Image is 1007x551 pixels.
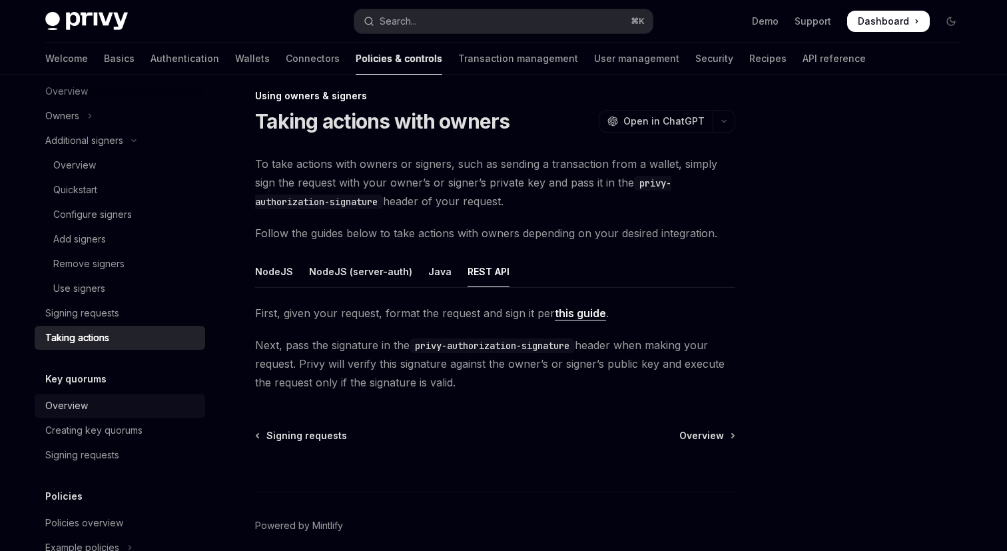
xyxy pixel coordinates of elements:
div: Overview [45,398,88,414]
span: ⌘ K [631,16,645,27]
a: Overview [679,429,734,442]
div: NodeJS [255,256,293,287]
span: To take actions with owners or signers, such as sending a transaction from a wallet, simply sign ... [255,155,735,211]
div: Owners [45,108,79,124]
a: Wallets [235,43,270,75]
a: User management [594,43,679,75]
div: Search... [380,13,417,29]
a: Recipes [749,43,787,75]
a: this guide [555,306,606,320]
div: Use signers [53,280,105,296]
div: Policies overview [45,515,123,531]
div: Signing requests [45,305,119,321]
h5: Policies [45,488,83,504]
div: REST API [468,256,509,287]
div: Creating key quorums [45,422,143,438]
span: Follow the guides below to take actions with owners depending on your desired integration. [255,224,735,243]
a: Quickstart [35,178,205,202]
a: Add signers [35,227,205,251]
a: Connectors [286,43,340,75]
a: API reference [803,43,866,75]
a: Security [695,43,733,75]
a: Demo [752,15,779,28]
a: Use signers [35,276,205,300]
a: Overview [35,394,205,418]
a: Overview [35,153,205,177]
button: Toggle dark mode [940,11,962,32]
div: Add signers [53,231,106,247]
a: Signing requests [256,429,347,442]
img: dark logo [45,12,128,31]
a: Signing requests [35,301,205,325]
a: Powered by Mintlify [255,519,343,532]
a: Policies overview [35,511,205,535]
a: Policies & controls [356,43,442,75]
div: Using owners & signers [255,89,735,103]
div: Java [428,256,452,287]
button: Open search [354,9,653,33]
div: NodeJS (server-auth) [309,256,412,287]
button: Open in ChatGPT [599,110,713,133]
a: Remove signers [35,252,205,276]
button: Toggle Additional signers section [35,129,205,153]
h5: Key quorums [45,371,107,387]
span: Overview [679,429,724,442]
div: Additional signers [45,133,123,149]
a: Dashboard [847,11,930,32]
a: Transaction management [458,43,578,75]
a: Authentication [151,43,219,75]
span: Next, pass the signature in the header when making your request. Privy will verify this signature... [255,336,735,392]
a: Basics [104,43,135,75]
a: Creating key quorums [35,418,205,442]
div: Remove signers [53,256,125,272]
a: Configure signers [35,203,205,227]
a: Signing requests [35,443,205,467]
div: Configure signers [53,207,132,223]
div: Signing requests [45,447,119,463]
h1: Taking actions with owners [255,109,510,133]
a: Welcome [45,43,88,75]
span: Signing requests [266,429,347,442]
span: Open in ChatGPT [623,115,705,128]
button: Toggle Owners section [35,104,205,128]
span: Dashboard [858,15,909,28]
code: privy-authorization-signature [410,338,575,353]
a: Taking actions [35,326,205,350]
div: Taking actions [45,330,109,346]
div: Quickstart [53,182,97,198]
span: First, given your request, format the request and sign it per . [255,304,735,322]
div: Overview [53,157,96,173]
a: Support [795,15,831,28]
